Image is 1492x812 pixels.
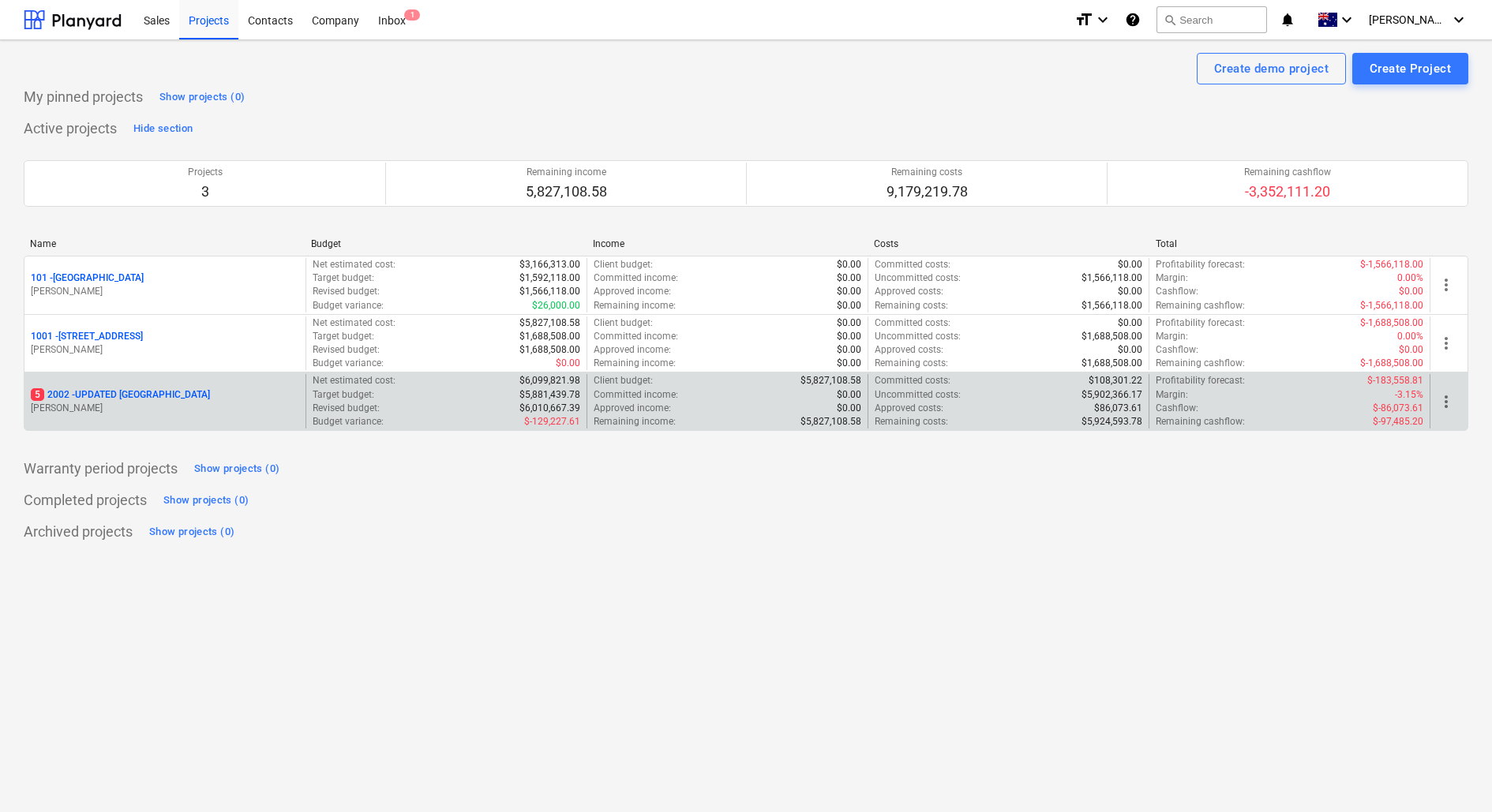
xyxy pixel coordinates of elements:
p: Remaining income [526,166,607,179]
p: Uncommitted costs : [875,330,961,343]
p: Approved income : [594,285,671,298]
p: $-1,566,118.00 [1360,299,1423,312]
p: -3,352,111.20 [1244,182,1331,201]
p: Warranty period projects [24,459,178,478]
p: Approved costs : [875,343,943,357]
div: Income [593,238,861,249]
p: Profitability forecast : [1156,258,1245,271]
p: $0.00 [1118,258,1142,271]
p: Target budget : [313,388,374,402]
p: $26,000.00 [532,299,580,312]
p: [PERSON_NAME] [31,343,299,357]
p: $86,073.61 [1094,402,1142,415]
p: Cashflow : [1156,285,1198,298]
div: Name [30,238,298,249]
p: Margin : [1156,271,1188,285]
p: $5,827,108.58 [800,415,861,428]
p: Remaining costs [887,166,968,179]
p: Approved income : [594,343,671,357]
div: Show projects (0) [163,492,249,510]
p: Committed costs : [875,258,950,271]
p: Budget variance : [313,299,384,312]
span: 1 [404,9,420,21]
p: Net estimated cost : [313,316,395,330]
p: 5,827,108.58 [526,182,607,201]
p: $5,827,108.58 [519,316,580,330]
p: Remaining cashflow : [1156,357,1245,370]
p: 101 - [GEOGRAPHIC_DATA] [31,271,144,285]
p: $3,166,313.00 [519,258,580,271]
p: Revised budget : [313,343,380,357]
p: $6,010,667.39 [519,402,580,415]
button: Show projects (0) [190,456,283,481]
div: Show projects (0) [149,523,234,541]
p: Approved income : [594,402,671,415]
span: 5 [31,388,44,401]
p: 0.00% [1397,330,1423,343]
p: 0.00% [1397,271,1423,285]
span: more_vert [1437,275,1456,294]
p: Remaining income : [594,357,676,370]
p: Committed costs : [875,374,950,387]
p: Remaining cashflow : [1156,415,1245,428]
p: $0.00 [837,271,861,285]
p: Committed costs : [875,316,950,330]
p: Budget variance : [313,415,384,428]
p: $5,902,366.17 [1082,388,1142,402]
p: Remaining costs : [875,357,948,370]
p: Margin : [1156,388,1188,402]
p: Remaining costs : [875,415,948,428]
i: format_size [1074,10,1093,29]
button: Create demo project [1197,53,1346,84]
p: $1,566,118.00 [519,285,580,298]
p: $0.00 [1118,316,1142,330]
div: 101 -[GEOGRAPHIC_DATA][PERSON_NAME] [31,271,299,298]
p: Cashflow : [1156,402,1198,415]
p: [PERSON_NAME] [31,285,299,298]
p: $1,566,118.00 [1082,271,1142,285]
p: $1,566,118.00 [1082,299,1142,312]
p: Client budget : [594,316,653,330]
button: Show projects (0) [145,519,238,544]
p: Archived projects [24,522,133,541]
p: Client budget : [594,258,653,271]
p: Remaining cashflow [1244,166,1331,179]
p: $-183,558.81 [1367,374,1423,387]
p: 1001 - [STREET_ADDRESS] [31,330,143,343]
p: $0.00 [837,330,861,343]
p: Uncommitted costs : [875,271,961,285]
p: $1,688,508.00 [1082,330,1142,343]
div: Budget [311,238,579,249]
p: $108,301.22 [1089,374,1142,387]
p: Approved costs : [875,402,943,415]
i: keyboard_arrow_down [1093,10,1112,29]
p: [PERSON_NAME] [31,402,299,415]
p: Committed income : [594,388,678,402]
p: Net estimated cost : [313,374,395,387]
span: search [1164,13,1176,26]
p: Uncommitted costs : [875,388,961,402]
i: Knowledge base [1125,10,1141,29]
p: $0.00 [1118,285,1142,298]
p: Remaining cashflow : [1156,299,1245,312]
div: 1001 -[STREET_ADDRESS][PERSON_NAME] [31,330,299,357]
p: $1,688,508.00 [519,343,580,357]
div: Create demo project [1214,58,1329,79]
p: Margin : [1156,330,1188,343]
p: Active projects [24,119,117,138]
button: Hide section [129,116,197,141]
div: Create Project [1370,58,1451,79]
p: Revised budget : [313,402,380,415]
p: $0.00 [837,299,861,312]
p: My pinned projects [24,88,143,107]
p: Committed income : [594,271,678,285]
p: $0.00 [837,285,861,298]
p: $1,688,508.00 [519,330,580,343]
p: $0.00 [837,388,861,402]
p: Cashflow : [1156,343,1198,357]
p: $6,099,821.98 [519,374,580,387]
span: more_vert [1437,392,1456,411]
p: Profitability forecast : [1156,316,1245,330]
i: keyboard_arrow_down [1449,10,1468,29]
p: $-129,227.61 [524,415,580,428]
